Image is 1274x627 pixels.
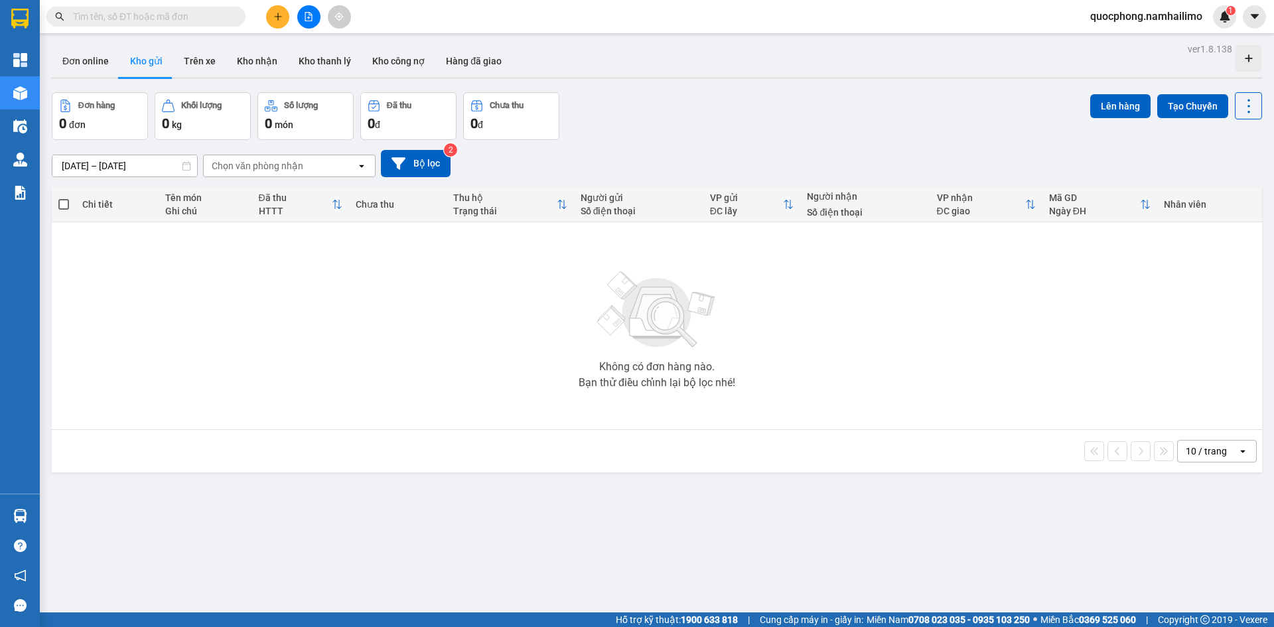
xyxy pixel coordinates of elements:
[807,191,923,202] div: Người nhận
[360,92,457,140] button: Đã thu0đ
[435,45,512,77] button: Hàng đã giao
[14,539,27,552] span: question-circle
[470,115,478,131] span: 0
[252,187,350,222] th: Toggle SortBy
[328,5,351,29] button: aim
[52,45,119,77] button: Đơn online
[1049,192,1140,203] div: Mã GD
[591,263,723,356] img: svg+xml;base64,PHN2ZyBjbGFzcz0ibGlzdC1wbHVnX19zdmciIHhtbG5zPSJodHRwOi8vd3d3LnczLm9yZy8yMDAwL3N2Zy...
[599,362,715,372] div: Không có đơn hàng nào.
[1033,617,1037,622] span: ⚪️
[1243,5,1266,29] button: caret-down
[1157,94,1228,118] button: Tạo Chuyến
[13,86,27,100] img: warehouse-icon
[1164,199,1255,210] div: Nhân viên
[616,612,738,627] span: Hỗ trợ kỹ thuật:
[165,192,246,203] div: Tên món
[579,378,735,388] div: Bạn thử điều chỉnh lại bộ lọc nhé!
[1238,446,1248,456] svg: open
[381,150,451,177] button: Bộ lọc
[1080,8,1213,25] span: quocphong.namhailimo
[447,187,574,222] th: Toggle SortBy
[1236,45,1262,72] div: Tạo kho hàng mới
[1249,11,1261,23] span: caret-down
[212,159,303,173] div: Chọn văn phòng nhận
[937,192,1025,203] div: VP nhận
[14,569,27,582] span: notification
[356,199,440,210] div: Chưa thu
[13,186,27,200] img: solution-icon
[1049,206,1140,216] div: Ngày ĐH
[867,612,1030,627] span: Miền Nam
[59,115,66,131] span: 0
[11,9,29,29] img: logo-vxr
[304,12,313,21] span: file-add
[173,45,226,77] button: Trên xe
[1200,615,1210,624] span: copyright
[119,45,173,77] button: Kho gửi
[155,92,251,140] button: Khối lượng0kg
[1219,11,1231,23] img: icon-new-feature
[807,207,923,218] div: Số điện thoại
[356,161,367,171] svg: open
[288,45,362,77] button: Kho thanh lý
[162,115,169,131] span: 0
[1146,612,1148,627] span: |
[265,115,272,131] span: 0
[444,143,457,157] sup: 2
[284,101,318,110] div: Số lượng
[275,119,293,130] span: món
[1228,6,1233,15] span: 1
[165,206,246,216] div: Ghi chú
[463,92,559,140] button: Chưa thu0đ
[181,101,222,110] div: Khối lượng
[710,192,784,203] div: VP gửi
[1090,94,1151,118] button: Lên hàng
[1042,187,1157,222] th: Toggle SortBy
[14,599,27,612] span: message
[78,101,115,110] div: Đơn hàng
[1040,612,1136,627] span: Miền Bắc
[1226,6,1236,15] sup: 1
[13,509,27,523] img: warehouse-icon
[581,192,697,203] div: Người gửi
[273,12,283,21] span: plus
[13,153,27,167] img: warehouse-icon
[748,612,750,627] span: |
[52,155,197,176] input: Select a date range.
[1186,445,1227,458] div: 10 / trang
[73,9,230,24] input: Tìm tên, số ĐT hoặc mã đơn
[362,45,435,77] button: Kho công nợ
[368,115,375,131] span: 0
[453,206,557,216] div: Trạng thái
[266,5,289,29] button: plus
[13,119,27,133] img: warehouse-icon
[1079,614,1136,625] strong: 0369 525 060
[259,206,332,216] div: HTTT
[490,101,524,110] div: Chưa thu
[581,206,697,216] div: Số điện thoại
[703,187,801,222] th: Toggle SortBy
[478,119,483,130] span: đ
[297,5,320,29] button: file-add
[387,101,411,110] div: Đã thu
[760,612,863,627] span: Cung cấp máy in - giấy in:
[1188,42,1232,56] div: ver 1.8.138
[259,192,332,203] div: Đã thu
[55,12,64,21] span: search
[453,192,557,203] div: Thu hộ
[257,92,354,140] button: Số lượng0món
[82,199,151,210] div: Chi tiết
[375,119,380,130] span: đ
[52,92,148,140] button: Đơn hàng0đơn
[710,206,784,216] div: ĐC lấy
[13,53,27,67] img: dashboard-icon
[334,12,344,21] span: aim
[69,119,86,130] span: đơn
[908,614,1030,625] strong: 0708 023 035 - 0935 103 250
[226,45,288,77] button: Kho nhận
[172,119,182,130] span: kg
[937,206,1025,216] div: ĐC giao
[681,614,738,625] strong: 1900 633 818
[930,187,1042,222] th: Toggle SortBy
